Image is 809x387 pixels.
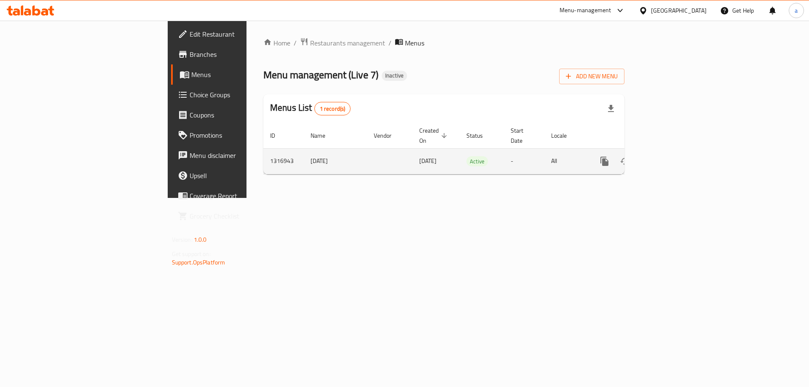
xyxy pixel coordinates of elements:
[795,6,798,15] span: a
[171,85,303,105] a: Choice Groups
[171,186,303,206] a: Coverage Report
[559,69,624,84] button: Add New Menu
[419,155,437,166] span: [DATE]
[615,151,635,171] button: Change Status
[419,125,450,146] span: Created On
[172,234,193,245] span: Version:
[190,130,296,140] span: Promotions
[171,44,303,64] a: Branches
[190,171,296,181] span: Upsell
[304,148,367,174] td: [DATE]
[190,110,296,120] span: Coupons
[263,65,378,84] span: Menu management ( Live 7 )
[311,131,336,141] span: Name
[172,257,225,268] a: Support.OpsPlatform
[263,37,624,48] nav: breadcrumb
[190,49,296,59] span: Branches
[405,38,424,48] span: Menus
[466,156,488,166] div: Active
[466,131,494,141] span: Status
[171,125,303,145] a: Promotions
[315,105,351,113] span: 1 record(s)
[560,5,611,16] div: Menu-management
[511,125,534,146] span: Start Date
[190,29,296,39] span: Edit Restaurant
[651,6,707,15] div: [GEOGRAPHIC_DATA]
[190,211,296,221] span: Grocery Checklist
[172,248,211,259] span: Get support on:
[190,191,296,201] span: Coverage Report
[566,71,618,82] span: Add New Menu
[263,123,682,174] table: enhanced table
[388,38,391,48] li: /
[314,102,351,115] div: Total records count
[270,131,286,141] span: ID
[310,38,385,48] span: Restaurants management
[171,64,303,85] a: Menus
[190,150,296,160] span: Menu disclaimer
[601,99,621,119] div: Export file
[544,148,588,174] td: All
[374,131,402,141] span: Vendor
[190,90,296,100] span: Choice Groups
[171,206,303,226] a: Grocery Checklist
[382,72,407,79] span: Inactive
[595,151,615,171] button: more
[171,165,303,186] a: Upsell
[191,69,296,80] span: Menus
[270,101,351,115] h2: Menus List
[504,148,544,174] td: -
[466,157,488,166] span: Active
[171,105,303,125] a: Coupons
[194,234,207,245] span: 1.0.0
[551,131,578,141] span: Locale
[171,145,303,165] a: Menu disclaimer
[171,24,303,44] a: Edit Restaurant
[382,71,407,81] div: Inactive
[588,123,682,149] th: Actions
[300,37,385,48] a: Restaurants management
